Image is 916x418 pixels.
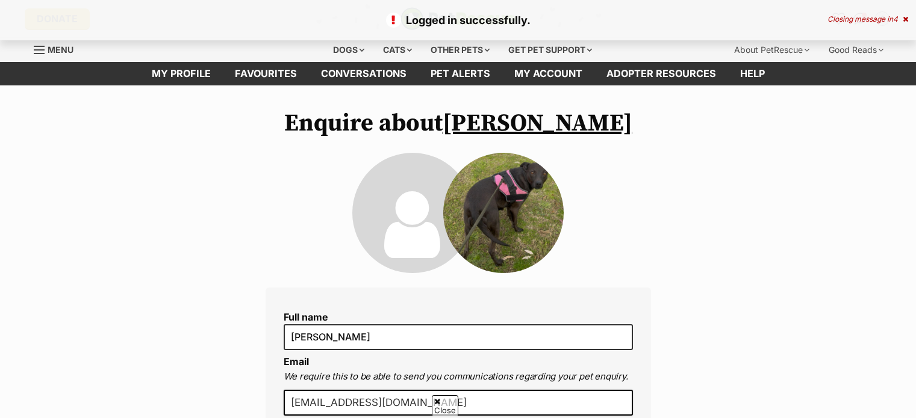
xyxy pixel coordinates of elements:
[284,312,633,322] label: Full name
[443,153,564,273] img: Molly
[375,38,420,62] div: Cats
[325,38,373,62] div: Dogs
[284,355,309,367] label: Email
[266,109,651,137] h1: Enquire about
[34,38,82,60] a: Menu
[140,62,223,85] a: My profile
[502,62,594,85] a: My account
[48,45,73,55] span: Menu
[443,108,632,138] a: [PERSON_NAME]
[284,370,633,384] p: We require this to be able to send you communications regarding your pet enquiry.
[422,38,498,62] div: Other pets
[284,324,633,349] input: E.g. Jimmy Chew
[500,38,600,62] div: Get pet support
[419,62,502,85] a: Pet alerts
[820,38,892,62] div: Good Reads
[594,62,728,85] a: Adopter resources
[223,62,309,85] a: Favourites
[309,62,419,85] a: conversations
[728,62,777,85] a: Help
[726,38,818,62] div: About PetRescue
[432,395,458,416] span: Close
